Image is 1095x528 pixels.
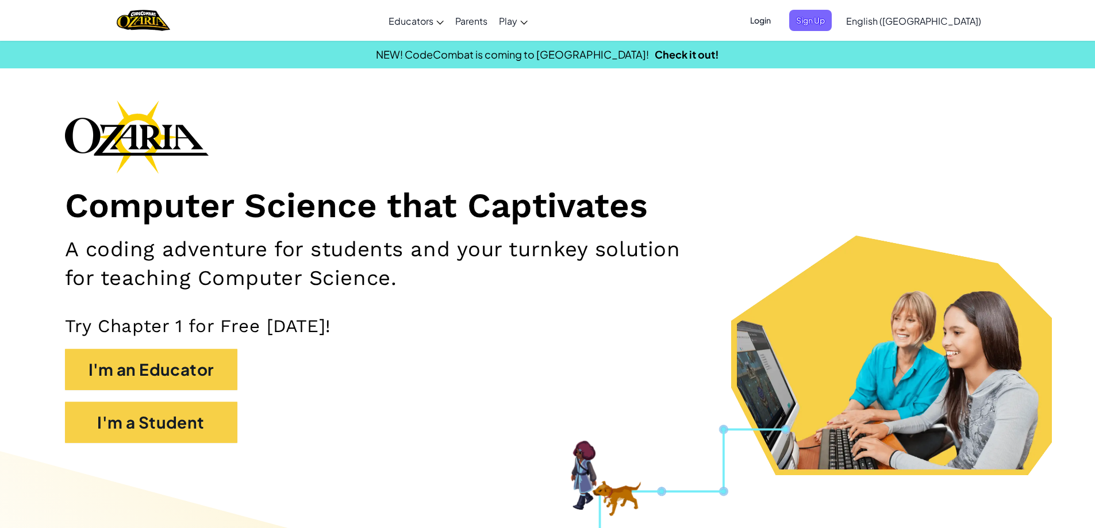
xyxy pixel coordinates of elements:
[65,315,1031,337] p: Try Chapter 1 for Free [DATE]!
[65,402,237,443] button: I'm a Student
[65,100,209,174] img: Ozaria branding logo
[789,10,832,31] button: Sign Up
[449,5,493,36] a: Parents
[117,9,170,32] a: Ozaria by CodeCombat logo
[383,5,449,36] a: Educators
[493,5,533,36] a: Play
[65,349,237,390] button: I'm an Educator
[846,15,981,27] span: English ([GEOGRAPHIC_DATA])
[376,48,649,61] span: NEW! CodeCombat is coming to [GEOGRAPHIC_DATA]!
[65,185,1031,227] h1: Computer Science that Captivates
[389,15,433,27] span: Educators
[117,9,170,32] img: Home
[655,48,719,61] a: Check it out!
[840,5,987,36] a: English ([GEOGRAPHIC_DATA])
[65,235,712,292] h2: A coding adventure for students and your turnkey solution for teaching Computer Science.
[743,10,778,31] button: Login
[499,15,517,27] span: Play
